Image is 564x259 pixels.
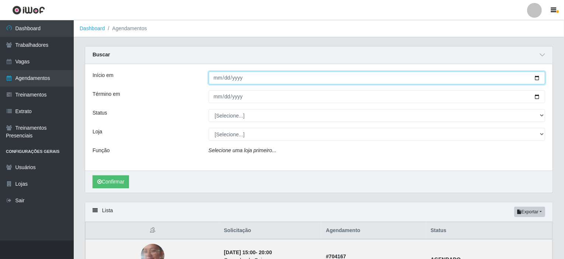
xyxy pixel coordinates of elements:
th: Solicitação [219,222,321,239]
strong: - [224,249,272,255]
i: Selecione uma loja primeiro... [209,147,276,153]
a: Dashboard [80,25,105,31]
nav: breadcrumb [74,20,564,37]
img: CoreUI Logo [12,6,45,15]
label: Função [93,147,110,154]
button: Exportar [514,207,545,217]
strong: Buscar [93,52,110,57]
div: Lista [85,202,553,222]
th: Agendamento [321,222,426,239]
label: Término em [93,90,120,98]
input: 00/00/0000 [209,90,546,103]
input: 00/00/0000 [209,71,546,84]
th: Status [426,222,552,239]
li: Agendamentos [105,25,147,32]
button: Confirmar [93,175,129,188]
time: [DATE] 15:00 [224,249,255,255]
label: Status [93,109,107,117]
time: 20:00 [259,249,272,255]
label: Loja [93,128,102,136]
label: Início em [93,71,114,79]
